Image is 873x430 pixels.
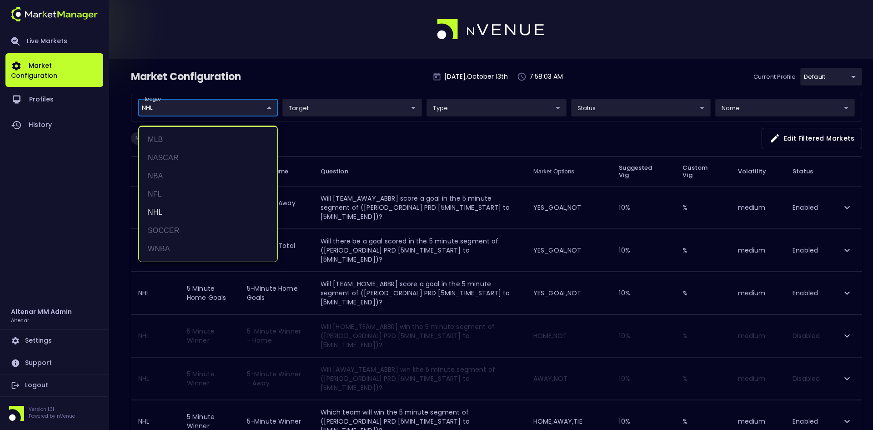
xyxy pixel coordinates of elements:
li: NHL [139,203,277,222]
li: MLB [139,131,277,149]
li: NASCAR [139,149,277,167]
li: SOCCER [139,222,277,240]
li: WNBA [139,240,277,258]
li: NFL [139,185,277,203]
li: NBA [139,167,277,185]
